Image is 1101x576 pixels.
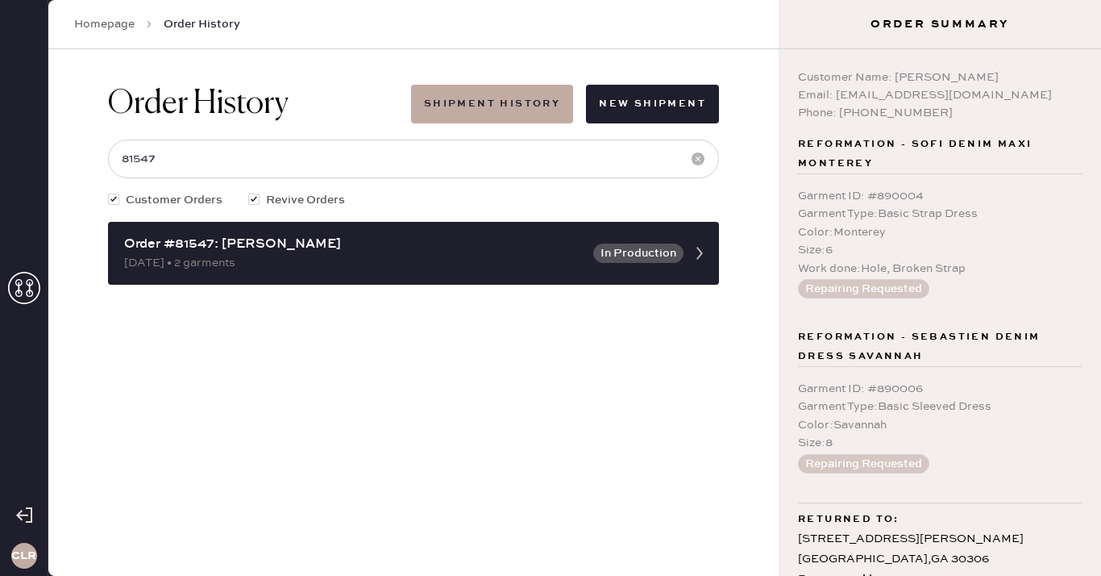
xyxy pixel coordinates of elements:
[798,398,1082,415] div: Garment Type : Basic Sleeved Dress
[798,434,1082,452] div: Size : 8
[779,16,1101,32] h3: Order Summary
[798,416,1082,434] div: Color : Savannah
[798,223,1082,241] div: Color : Monterey
[1024,503,1094,573] iframe: Front Chat
[798,104,1082,122] div: Phone: [PHONE_NUMBER]
[586,85,719,123] button: New Shipment
[798,279,929,298] button: Repairing Requested
[74,16,135,32] a: Homepage
[798,380,1082,398] div: Garment ID : # 890006
[798,260,1082,278] div: Work done : Hole, Broken Strap
[593,244,683,263] button: In Production
[798,510,899,529] span: Returned to:
[11,550,36,561] h3: CLR
[798,241,1082,259] div: Size : 6
[798,69,1082,86] div: Customer Name: [PERSON_NAME]
[164,16,240,32] span: Order History
[798,205,1082,223] div: Garment Type : Basic Strap Dress
[266,191,345,209] span: Revive Orders
[124,235,584,254] div: Order #81547: [PERSON_NAME]
[126,191,222,209] span: Customer Orders
[798,328,1082,366] span: Reformation - Sebastien Denim Dress Savannah
[798,454,929,474] button: Repairing Requested
[108,85,289,123] h1: Order History
[798,135,1082,173] span: Reformation - Sofi Denim Maxi Monterey
[798,86,1082,104] div: Email: [EMAIL_ADDRESS][DOMAIN_NAME]
[411,85,573,123] button: Shipment History
[798,529,1082,570] div: [STREET_ADDRESS][PERSON_NAME] [GEOGRAPHIC_DATA] , GA 30306
[124,254,584,272] div: [DATE] • 2 garments
[798,187,1082,205] div: Garment ID : # 890004
[108,140,719,178] input: Search by order number, customer name, email or phone number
